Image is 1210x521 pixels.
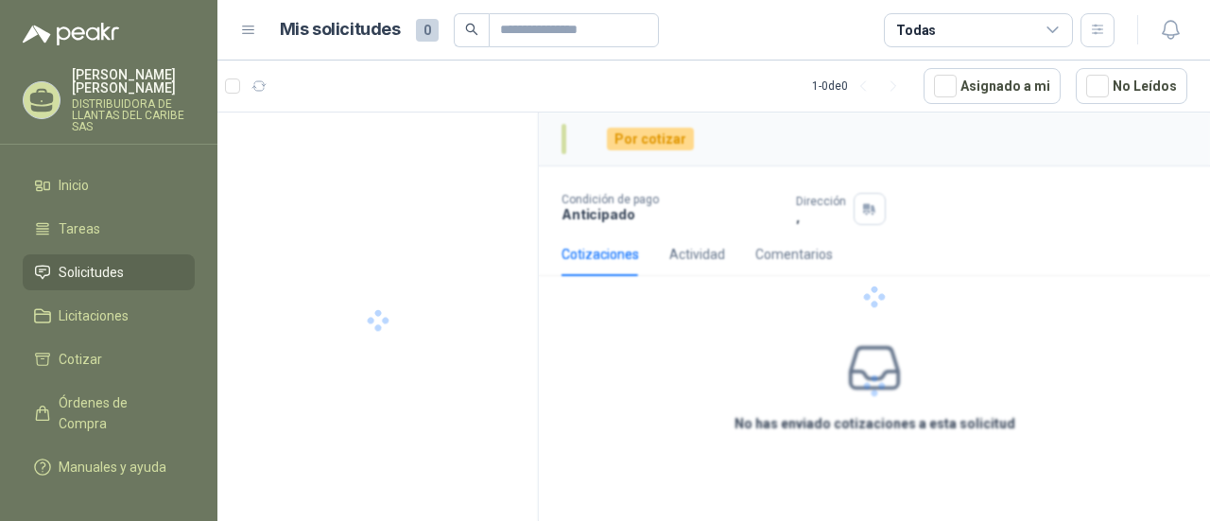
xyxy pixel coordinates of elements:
a: Solicitudes [23,254,195,290]
span: 0 [416,19,439,42]
span: search [465,23,478,36]
button: Asignado a mi [924,68,1061,104]
button: No Leídos [1076,68,1187,104]
div: Todas [896,20,936,41]
a: Inicio [23,167,195,203]
a: Licitaciones [23,298,195,334]
span: Inicio [59,175,89,196]
span: Cotizar [59,349,102,370]
span: Tareas [59,218,100,239]
p: DISTRIBUIDORA DE LLANTAS DEL CARIBE SAS [72,98,195,132]
span: Órdenes de Compra [59,392,177,434]
div: 1 - 0 de 0 [812,71,908,101]
span: Solicitudes [59,262,124,283]
p: [PERSON_NAME] [PERSON_NAME] [72,68,195,95]
span: Manuales y ayuda [59,457,166,478]
a: Tareas [23,211,195,247]
a: Manuales y ayuda [23,449,195,485]
img: Logo peakr [23,23,119,45]
h1: Mis solicitudes [280,16,401,43]
span: Licitaciones [59,305,129,326]
a: Órdenes de Compra [23,385,195,442]
a: Cotizar [23,341,195,377]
